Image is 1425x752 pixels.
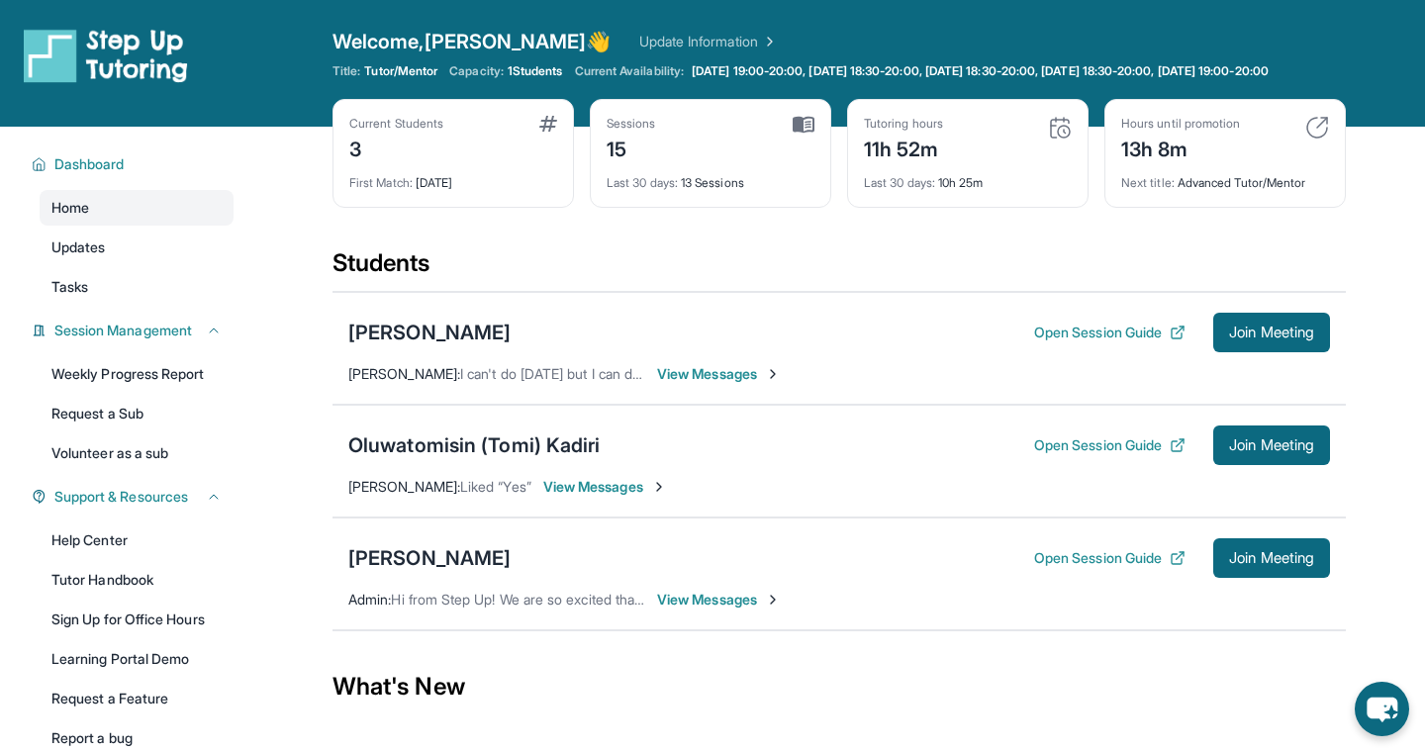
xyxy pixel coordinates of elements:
[54,154,125,174] span: Dashboard
[793,116,814,134] img: card
[40,230,234,265] a: Updates
[47,487,222,507] button: Support & Resources
[348,544,511,572] div: [PERSON_NAME]
[765,366,781,382] img: Chevron-Right
[758,32,778,51] img: Chevron Right
[40,190,234,226] a: Home
[651,479,667,495] img: Chevron-Right
[657,364,781,384] span: View Messages
[1121,163,1329,191] div: Advanced Tutor/Mentor
[607,116,656,132] div: Sessions
[864,175,935,190] span: Last 30 days :
[54,321,192,340] span: Session Management
[348,478,460,495] span: [PERSON_NAME] :
[607,175,678,190] span: Last 30 days :
[348,319,511,346] div: [PERSON_NAME]
[349,132,443,163] div: 3
[765,592,781,608] img: Chevron-Right
[349,163,557,191] div: [DATE]
[1213,425,1330,465] button: Join Meeting
[332,28,612,55] span: Welcome, [PERSON_NAME] 👋
[54,487,188,507] span: Support & Resources
[1034,548,1186,568] button: Open Session Guide
[1229,552,1314,564] span: Join Meeting
[40,562,234,598] a: Tutor Handbook
[332,643,1346,730] div: What's New
[864,163,1072,191] div: 10h 25m
[1229,439,1314,451] span: Join Meeting
[24,28,188,83] img: logo
[348,591,391,608] span: Admin :
[864,116,943,132] div: Tutoring hours
[349,175,413,190] span: First Match :
[1121,175,1175,190] span: Next title :
[51,277,88,297] span: Tasks
[1048,116,1072,140] img: card
[348,431,601,459] div: Oluwatomisin (Tomi) Kadiri
[1121,116,1240,132] div: Hours until promotion
[508,63,563,79] span: 1 Students
[575,63,684,79] span: Current Availability:
[40,356,234,392] a: Weekly Progress Report
[1213,313,1330,352] button: Join Meeting
[51,237,106,257] span: Updates
[1034,323,1186,342] button: Open Session Guide
[543,477,667,497] span: View Messages
[364,63,437,79] span: Tutor/Mentor
[449,63,504,79] span: Capacity:
[688,63,1273,79] a: [DATE] 19:00-20:00, [DATE] 18:30-20:00, [DATE] 18:30-20:00, [DATE] 18:30-20:00, [DATE] 19:00-20:00
[1121,132,1240,163] div: 13h 8m
[657,590,781,610] span: View Messages
[692,63,1269,79] span: [DATE] 19:00-20:00, [DATE] 18:30-20:00, [DATE] 18:30-20:00, [DATE] 18:30-20:00, [DATE] 19:00-20:00
[332,63,360,79] span: Title:
[1213,538,1330,578] button: Join Meeting
[1034,435,1186,455] button: Open Session Guide
[460,478,531,495] span: Liked “Yes”
[40,681,234,716] a: Request a Feature
[349,116,443,132] div: Current Students
[40,641,234,677] a: Learning Portal Demo
[40,269,234,305] a: Tasks
[40,522,234,558] a: Help Center
[40,435,234,471] a: Volunteer as a sub
[40,396,234,431] a: Request a Sub
[1305,116,1329,140] img: card
[864,132,943,163] div: 11h 52m
[348,365,460,382] span: [PERSON_NAME] :
[539,116,557,132] img: card
[40,602,234,637] a: Sign Up for Office Hours
[1355,682,1409,736] button: chat-button
[460,365,737,382] span: I can't do [DATE] but I can do [DATE] at 5:30.
[607,163,814,191] div: 13 Sessions
[51,198,89,218] span: Home
[607,132,656,163] div: 15
[1229,327,1314,338] span: Join Meeting
[47,321,222,340] button: Session Management
[47,154,222,174] button: Dashboard
[332,247,1346,291] div: Students
[639,32,778,51] a: Update Information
